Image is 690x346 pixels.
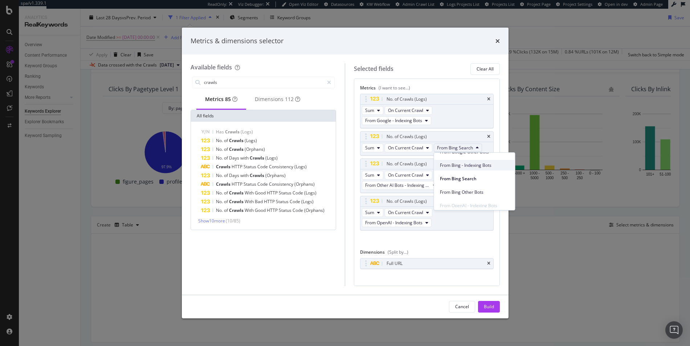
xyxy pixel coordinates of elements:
[293,207,304,213] span: Code
[279,207,293,213] span: Status
[229,190,245,196] span: Crawls
[216,172,224,178] span: No.
[224,207,229,213] span: of
[385,171,432,180] button: On Current Crawl
[455,303,469,310] div: Cancel
[360,131,494,156] div: No. of Crawls (Logs)timesSumOn Current CrawlFrom Bing Search
[362,218,432,227] button: From OpenAI - Indexing Bots
[224,137,229,144] span: of
[205,96,237,103] div: Metrics
[225,96,231,103] div: brand label
[365,107,374,113] span: Sum
[385,208,432,217] button: On Current Crawl
[362,208,383,217] button: Sum
[225,129,241,135] span: Crawls
[257,164,269,170] span: Code
[387,160,427,168] div: No. of Crawls (Logs)
[229,137,245,144] span: Crawls
[245,190,255,196] span: With
[437,145,473,151] span: From Bing Search
[362,116,431,125] button: From Google - Indexing Bots
[229,207,245,213] span: Crawls
[265,155,278,161] span: (Logs)
[387,260,403,267] div: Full URL
[487,97,490,101] div: times
[255,190,267,196] span: Good
[191,63,232,71] div: Available fields
[216,137,224,144] span: No.
[267,190,279,196] span: HTTP
[232,181,244,187] span: HTTP
[365,209,374,216] span: Sum
[440,189,509,196] span: From Bing Other Bots
[244,181,257,187] span: Status
[365,172,374,178] span: Sum
[244,164,257,170] span: Status
[255,198,264,205] span: Bad
[387,198,427,205] div: No. of Crawls (Logs)
[360,94,494,128] div: No. of Crawls (Logs)timesSumOn Current CrawlFrom Google - Indexing Bots
[245,198,255,205] span: With
[487,134,490,139] div: times
[294,164,307,170] span: (Logs)
[360,158,494,193] div: No. of Crawls (Logs)timesSumOn Current CrawlFrom Other AI Bots - Indexing Bots
[388,172,423,178] span: On Current Crawl
[362,144,383,152] button: Sum
[216,181,232,187] span: Crawls
[285,96,294,103] div: brand label
[240,155,250,161] span: with
[240,172,250,178] span: with
[387,133,427,140] div: No. of Crawls (Logs)
[360,196,494,230] div: No. of Crawls (Logs)timesSumOn Current CrawlFrom OpenAI - Indexing Bots
[354,65,393,73] div: Selected fields
[264,198,276,205] span: HTTP
[304,207,324,213] span: (Orphans)
[362,171,383,180] button: Sum
[279,190,293,196] span: Status
[285,96,294,102] span: 112
[495,36,500,46] div: times
[241,129,253,135] span: (Logs)
[224,146,229,152] span: of
[294,181,315,187] span: (Orphans)
[232,164,244,170] span: HTTP
[365,117,422,124] span: From Google - Indexing Bots
[245,207,255,213] span: With
[267,207,279,213] span: HTTP
[269,164,294,170] span: Consistency
[216,129,225,135] span: Has
[216,164,232,170] span: Crawls
[224,155,229,161] span: of
[440,176,509,182] span: From Bing Search
[301,198,314,205] span: (Logs)
[224,172,229,178] span: of
[388,209,423,216] span: On Current Crawl
[216,198,224,205] span: No.
[385,144,432,152] button: On Current Crawl
[226,218,240,224] span: ( 10 / 85 )
[470,63,500,75] button: Clear All
[203,77,324,88] input: Search by field name
[477,66,494,72] div: Clear All
[387,96,427,103] div: No. of Crawls (Logs)
[365,145,374,151] span: Sum
[229,172,240,178] span: Days
[360,258,494,269] div: Full URLtimes
[379,85,410,91] div: (I want to see...)
[362,181,439,190] button: From Other AI Bots - Indexing Bots
[224,190,229,196] span: of
[216,146,224,152] span: No.
[365,182,430,188] span: From Other AI Bots - Indexing Bots
[229,198,245,205] span: Crawls
[385,106,432,115] button: On Current Crawl
[665,321,683,339] div: Open Intercom Messenger
[269,181,294,187] span: Consistency
[229,146,245,152] span: Crawls
[250,172,265,178] span: Crawls
[360,85,494,94] div: Metrics
[245,137,257,144] span: (Logs)
[191,110,336,122] div: All fields
[265,172,286,178] span: (Orphans)
[388,145,423,151] span: On Current Crawl
[487,261,490,266] div: times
